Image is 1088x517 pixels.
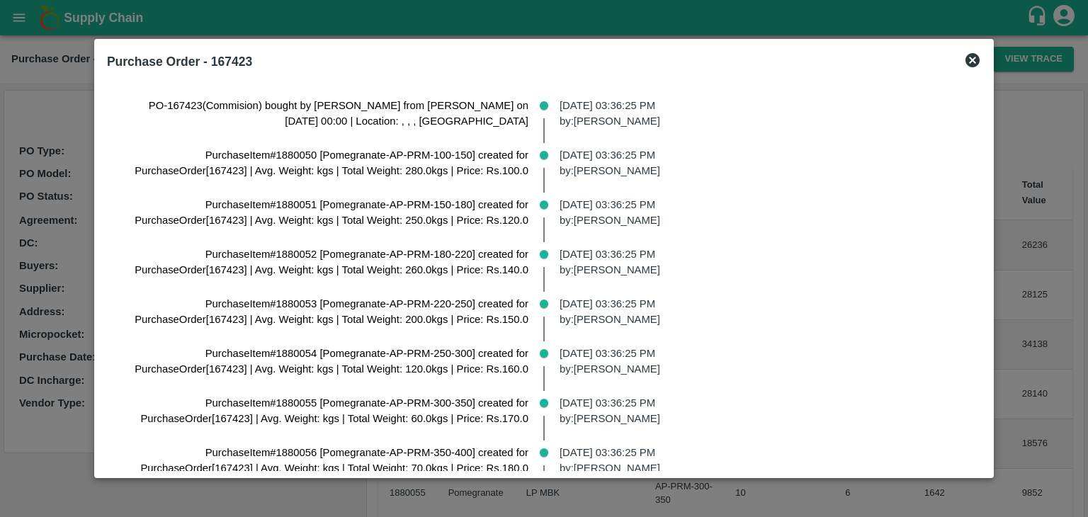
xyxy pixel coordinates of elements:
[118,395,528,427] p: PurchaseItem#1880055 [Pomegranate-AP-PRM-300-350] created for PurchaseOrder[167423] | Avg. Weight...
[118,98,528,130] p: PO-167423(Commision) bought by [PERSON_NAME] from [PERSON_NAME] on [DATE] 00:00 | Location: , , ,...
[107,55,252,69] b: Purchase Order - 167423
[118,246,528,278] p: PurchaseItem#1880052 [Pomegranate-AP-PRM-180-220] created for PurchaseOrder[167423] | Avg. Weight...
[560,346,970,377] p: [DATE] 03:36:25 PM by: [PERSON_NAME]
[118,296,528,328] p: PurchaseItem#1880053 [Pomegranate-AP-PRM-220-250] created for PurchaseOrder[167423] | Avg. Weight...
[118,197,528,229] p: PurchaseItem#1880051 [Pomegranate-AP-PRM-150-180] created for PurchaseOrder[167423] | Avg. Weight...
[560,395,970,427] p: [DATE] 03:36:25 PM by: [PERSON_NAME]
[560,147,970,179] p: [DATE] 03:36:25 PM by: [PERSON_NAME]
[560,246,970,278] p: [DATE] 03:36:25 PM by: [PERSON_NAME]
[560,445,970,477] p: [DATE] 03:36:25 PM by: [PERSON_NAME]
[560,98,970,130] p: [DATE] 03:36:25 PM by: [PERSON_NAME]
[118,445,528,477] p: PurchaseItem#1880056 [Pomegranate-AP-PRM-350-400] created for PurchaseOrder[167423] | Avg. Weight...
[118,346,528,377] p: PurchaseItem#1880054 [Pomegranate-AP-PRM-250-300] created for PurchaseOrder[167423] | Avg. Weight...
[560,197,970,229] p: [DATE] 03:36:25 PM by: [PERSON_NAME]
[118,147,528,179] p: PurchaseItem#1880050 [Pomegranate-AP-PRM-100-150] created for PurchaseOrder[167423] | Avg. Weight...
[560,296,970,328] p: [DATE] 03:36:25 PM by: [PERSON_NAME]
